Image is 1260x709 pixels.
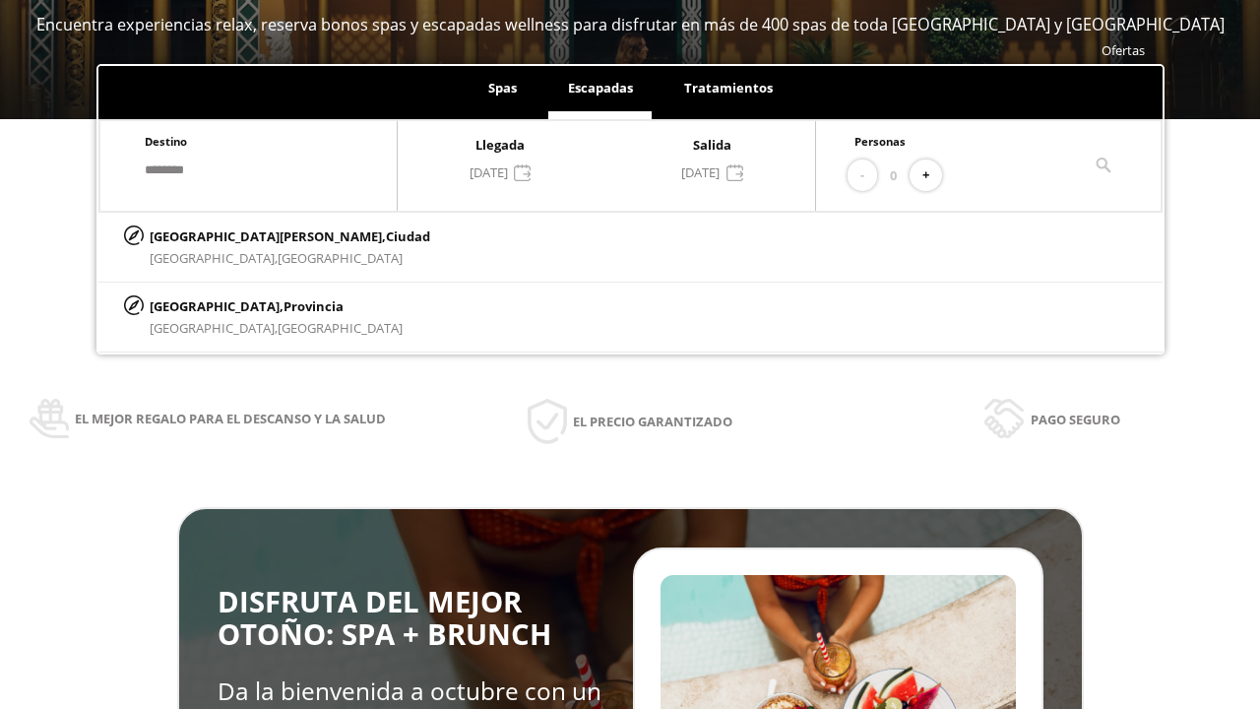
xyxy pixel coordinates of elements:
a: Ofertas [1102,41,1145,59]
button: - [848,160,877,192]
span: Destino [145,134,187,149]
span: [GEOGRAPHIC_DATA] [278,319,403,337]
button: + [910,160,942,192]
p: [GEOGRAPHIC_DATA][PERSON_NAME], [150,226,430,247]
span: Encuentra experiencias relax, reserva bonos spas y escapadas wellness para disfrutar en más de 40... [36,14,1225,35]
span: Pago seguro [1031,409,1120,430]
span: [GEOGRAPHIC_DATA] [278,249,403,267]
p: [GEOGRAPHIC_DATA], [150,295,403,317]
span: Tratamientos [684,79,773,97]
span: El precio garantizado [573,411,732,432]
span: Ciudad [386,227,430,245]
span: Spas [488,79,517,97]
span: [GEOGRAPHIC_DATA], [150,249,278,267]
span: Provincia [283,297,344,315]
span: El mejor regalo para el descanso y la salud [75,408,386,429]
span: DISFRUTA DEL MEJOR OTOÑO: SPA + BRUNCH [218,582,551,654]
span: [GEOGRAPHIC_DATA], [150,319,278,337]
span: Escapadas [568,79,633,97]
span: Personas [854,134,906,149]
span: 0 [890,164,897,186]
